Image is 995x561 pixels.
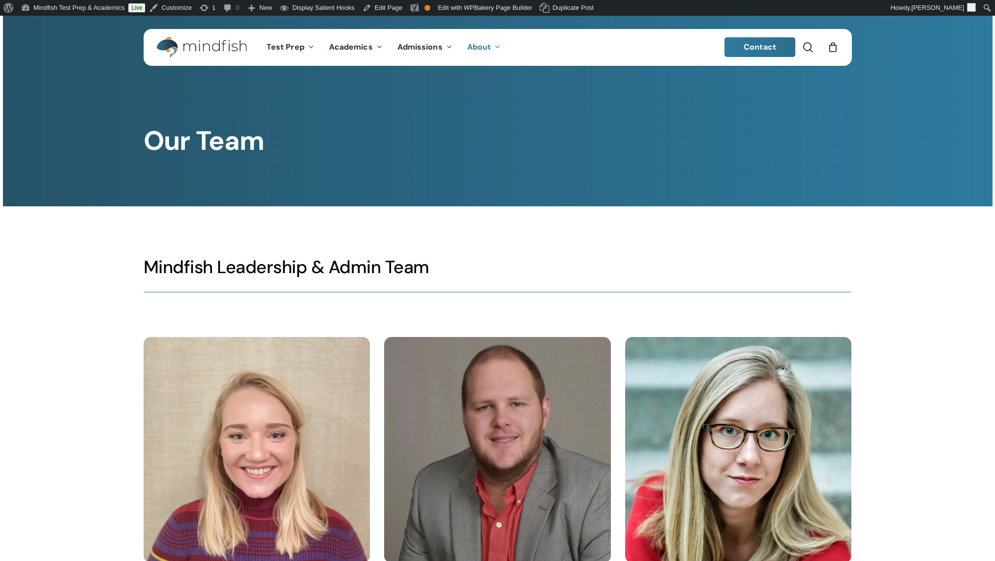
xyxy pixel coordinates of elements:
[724,37,795,57] a: Contact
[424,5,430,11] div: OK
[144,125,851,157] h1: Our Team
[460,43,509,52] a: About
[329,42,373,52] span: Academics
[397,42,443,52] span: Admissions
[128,3,145,12] a: Live
[144,29,852,66] header: Main Menu
[911,4,964,11] span: [PERSON_NAME]
[467,42,491,52] span: About
[144,256,851,279] h3: Mindfish Leadership & Admin Team
[267,42,304,52] span: Test Prep
[828,42,839,53] a: Cart
[322,43,390,52] a: Academics
[390,43,460,52] a: Admissions
[744,42,776,52] span: Contact
[259,43,322,52] a: Test Prep
[259,29,508,66] nav: Main Menu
